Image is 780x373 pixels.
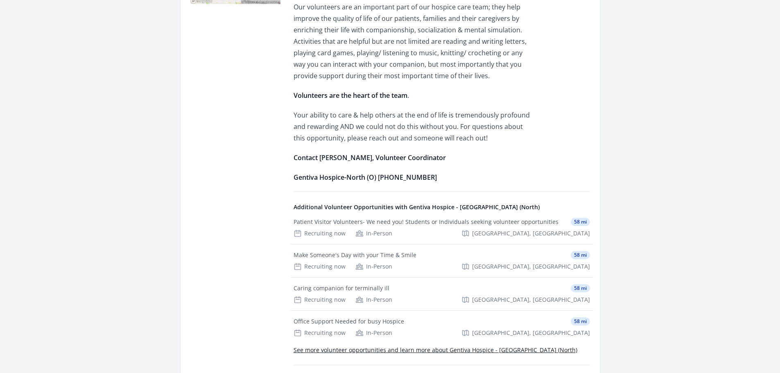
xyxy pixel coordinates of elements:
a: Caring companion for terminally ill 58 mi Recruiting now In-Person [GEOGRAPHIC_DATA], [GEOGRAPHIC... [290,278,593,310]
div: Office Support Needed for busy Hospice [294,317,404,326]
p: Your ability to care & help others at the end of life is tremendously profound and rewarding AND ... [294,109,533,144]
strong: Volunteers are the heart of the team [294,91,407,100]
div: Recruiting now [294,329,346,337]
div: In-Person [355,329,392,337]
div: In-Person [355,262,392,271]
a: See more volunteer opportunities and learn more about Gentiva Hospice - [GEOGRAPHIC_DATA] (North) [294,346,577,354]
div: In-Person [355,229,392,237]
a: Make Someone's Day with your Time & Smile 58 mi Recruiting now In-Person [GEOGRAPHIC_DATA], [GEOG... [290,244,593,277]
strong: Contact [PERSON_NAME], Volunteer Coordinator [294,153,446,162]
span: 58 mi [571,251,590,259]
div: Recruiting now [294,229,346,237]
strong: Gentiva Hospice-North (O) [PHONE_NUMBER] [294,173,437,182]
span: 58 mi [571,284,590,292]
div: Recruiting now [294,296,346,304]
span: 58 mi [571,218,590,226]
div: Recruiting now [294,262,346,271]
span: [GEOGRAPHIC_DATA], [GEOGRAPHIC_DATA] [472,329,590,337]
div: Caring companion for terminally ill [294,284,389,292]
p: Our volunteers are an important part of our hospice care team; they help improve the quality of l... [294,1,533,81]
div: Make Someone's Day with your Time & Smile [294,251,416,259]
span: [GEOGRAPHIC_DATA], [GEOGRAPHIC_DATA] [472,262,590,271]
span: [GEOGRAPHIC_DATA], [GEOGRAPHIC_DATA] [472,229,590,237]
h4: Additional Volunteer Opportunities with Gentiva Hospice - [GEOGRAPHIC_DATA] (North) [294,203,590,211]
div: Patient Visitor Volunteers- We need you! Students or Individuals seeking volunteer opportunities [294,218,558,226]
a: Patient Visitor Volunteers- We need you! Students or Individuals seeking volunteer opportunities ... [290,211,593,244]
p: . [294,90,533,101]
a: Office Support Needed for busy Hospice 58 mi Recruiting now In-Person [GEOGRAPHIC_DATA], [GEOGRAP... [290,311,593,344]
span: [GEOGRAPHIC_DATA], [GEOGRAPHIC_DATA] [472,296,590,304]
div: In-Person [355,296,392,304]
span: 58 mi [571,317,590,326]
